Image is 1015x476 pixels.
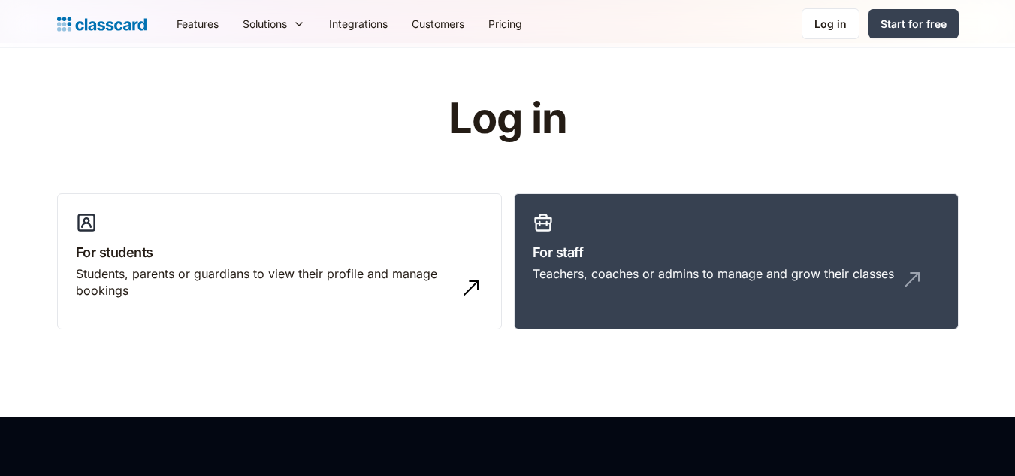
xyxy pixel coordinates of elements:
[533,242,940,262] h3: For staff
[231,7,317,41] div: Solutions
[57,193,502,330] a: For studentsStudents, parents or guardians to view their profile and manage bookings
[269,96,746,142] h1: Log in
[57,14,147,35] a: Logo
[317,7,400,41] a: Integrations
[868,9,959,38] a: Start for free
[814,16,847,32] div: Log in
[514,193,959,330] a: For staffTeachers, coaches or admins to manage and grow their classes
[243,16,287,32] div: Solutions
[802,8,859,39] a: Log in
[476,7,534,41] a: Pricing
[400,7,476,41] a: Customers
[881,16,947,32] div: Start for free
[76,242,483,262] h3: For students
[533,265,894,282] div: Teachers, coaches or admins to manage and grow their classes
[76,265,453,299] div: Students, parents or guardians to view their profile and manage bookings
[165,7,231,41] a: Features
